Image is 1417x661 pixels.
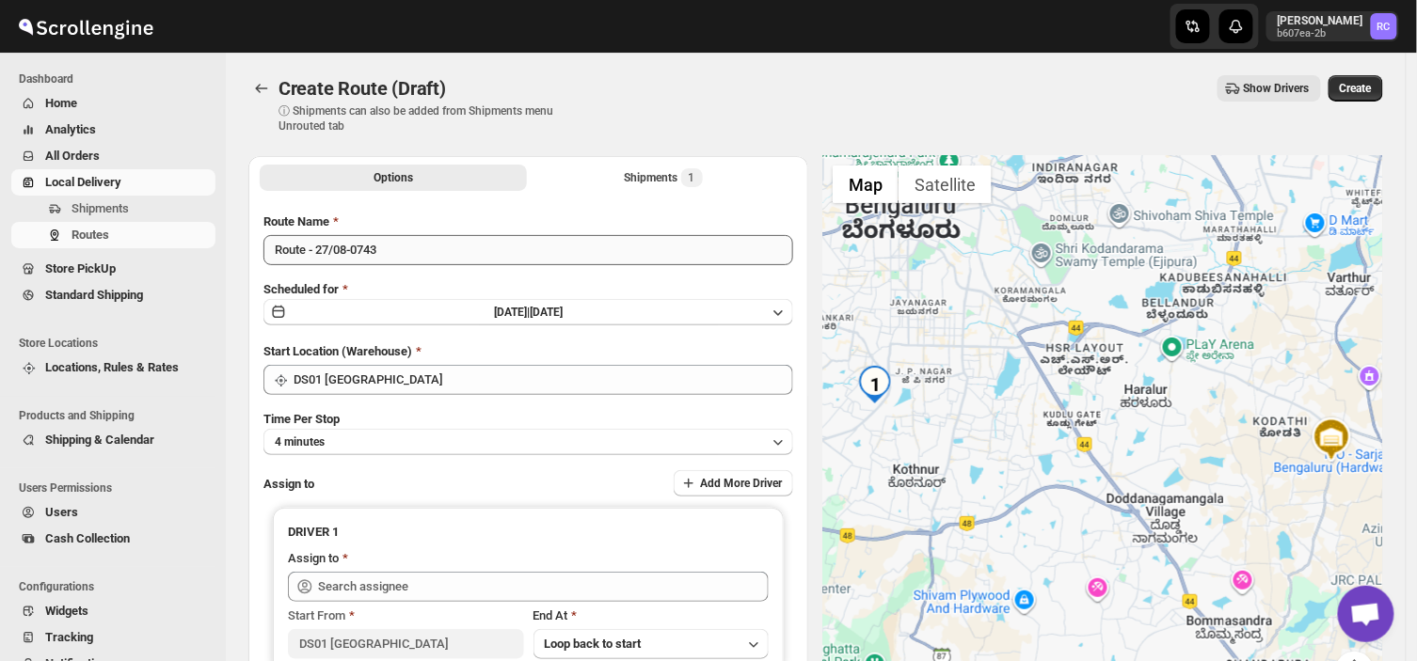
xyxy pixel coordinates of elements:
[263,282,339,296] span: Scheduled for
[45,261,116,275] span: Store PickUp
[545,637,642,651] span: Loop back to start
[288,608,345,622] span: Start From
[1340,81,1372,96] span: Create
[288,549,339,568] div: Assign to
[318,572,769,602] input: Search assignee
[11,354,215,381] button: Locations, Rules & Rates
[1278,28,1363,39] p: b607ea-2b
[19,71,216,87] span: Dashboard
[45,288,143,302] span: Standard Shipping
[263,344,412,358] span: Start Location (Warehouse)
[1371,13,1397,39] span: Rahul Chopra
[533,606,769,625] div: End At
[45,505,78,519] span: Users
[15,3,156,50] img: ScrollEngine
[374,170,413,185] span: Options
[45,149,100,163] span: All Orders
[275,434,325,449] span: 4 minutes
[45,360,179,374] span: Locations, Rules & Rates
[294,365,793,395] input: Search location
[1244,81,1310,96] span: Show Drivers
[45,433,154,447] span: Shipping & Calendar
[45,630,93,644] span: Tracking
[19,336,216,351] span: Store Locations
[11,427,215,453] button: Shipping & Calendar
[45,122,96,136] span: Analytics
[856,366,894,403] div: 1
[494,306,530,319] span: [DATE] |
[625,168,703,187] div: Shipments
[19,579,216,594] span: Configurations
[1377,21,1391,33] text: RC
[263,235,793,265] input: Eg: Bengaluru Route
[279,77,446,100] span: Create Route (Draft)
[11,143,215,169] button: All Orders
[263,412,340,426] span: Time Per Stop
[279,103,575,134] p: ⓘ Shipments can also be added from Shipments menu Unrouted tab
[263,299,793,325] button: [DATE]|[DATE]
[700,476,782,491] span: Add More Driver
[45,604,88,618] span: Widgets
[45,175,121,189] span: Local Delivery
[263,214,329,228] span: Route Name
[1329,75,1383,102] button: Create
[72,228,109,242] span: Routes
[11,526,215,552] button: Cash Collection
[1266,11,1399,41] button: User menu
[45,531,130,545] span: Cash Collection
[11,499,215,526] button: Users
[11,222,215,248] button: Routes
[19,408,216,423] span: Products and Shipping
[72,201,129,215] span: Shipments
[11,598,215,624] button: Widgets
[530,306,563,319] span: [DATE]
[689,170,695,185] span: 1
[11,90,215,117] button: Home
[45,96,77,110] span: Home
[19,480,216,496] span: Users Permissions
[1278,13,1363,28] p: [PERSON_NAME]
[11,624,215,651] button: Tracking
[11,196,215,222] button: Shipments
[531,165,798,191] button: Selected Shipments
[263,477,314,491] span: Assign to
[11,117,215,143] button: Analytics
[899,165,992,203] button: Show satellite imagery
[1338,586,1394,642] a: Open chat
[674,470,793,496] button: Add More Driver
[533,629,769,659] button: Loop back to start
[248,75,275,102] button: Routes
[260,165,527,191] button: All Route Options
[288,523,769,542] h3: DRIVER 1
[1218,75,1321,102] button: Show Drivers
[833,165,899,203] button: Show street map
[263,429,793,455] button: 4 minutes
